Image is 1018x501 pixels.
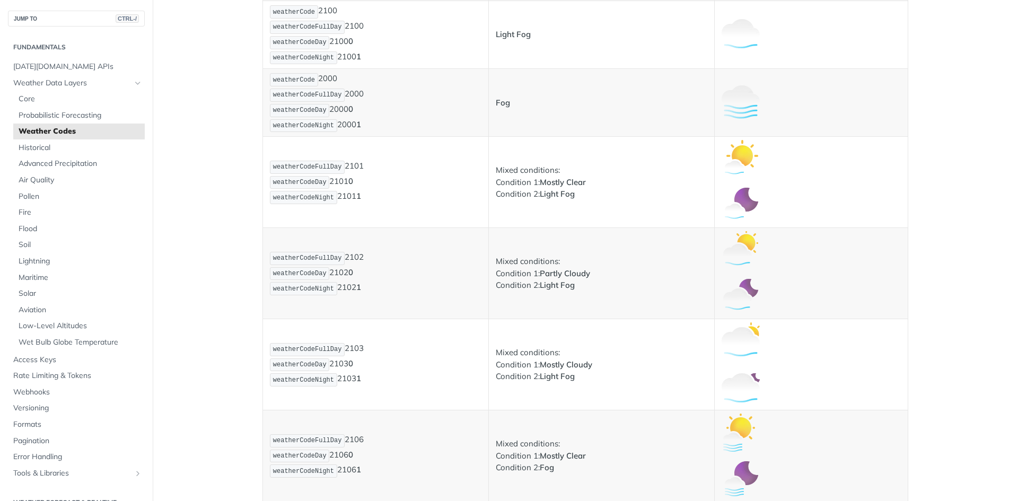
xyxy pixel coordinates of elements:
p: 2100 2100 2100 2100 [270,4,481,65]
span: Expand image [722,97,760,107]
span: weatherCodeFullDay [273,163,342,171]
a: Core [13,91,145,107]
a: Weather Codes [13,124,145,139]
span: weatherCodeFullDay [273,437,342,444]
span: weatherCodeFullDay [273,346,342,353]
span: Pollen [19,191,142,202]
span: Weather Data Layers [13,78,131,89]
span: Expand image [722,382,760,392]
span: Webhooks [13,387,142,398]
img: mostly_clear_light_fog_day [722,140,760,178]
img: mostly_cloudy_light_fog_night [722,368,760,407]
strong: 1 [356,191,361,201]
span: Aviation [19,305,142,315]
a: Soil [13,237,145,253]
span: weatherCodeDay [273,179,327,186]
strong: Light Fog [540,371,575,381]
p: 2106 2106 2106 [270,433,481,479]
a: Versioning [8,400,145,416]
strong: Light Fog [496,29,531,39]
strong: 1 [356,283,361,293]
strong: 1 [356,119,361,129]
span: weatherCodeDay [273,452,327,460]
strong: Mostly Clear [540,177,586,187]
span: Expand image [722,29,760,39]
span: CTRL-/ [116,14,139,23]
strong: Fog [540,462,554,472]
span: Expand image [722,244,760,254]
span: Access Keys [13,355,142,365]
span: weatherCodeNight [273,194,334,201]
span: [DATE][DOMAIN_NAME] APIs [13,61,142,72]
p: Mixed conditions: Condition 1: Condition 2: [496,438,707,474]
a: Low-Level Altitudes [13,318,145,334]
strong: 0 [348,267,353,277]
span: Expand image [722,336,760,346]
strong: 1 [356,465,361,475]
span: Rate Limiting & Tokens [13,371,142,381]
img: mostly_clear_light_fog_night [722,186,760,224]
span: Maritime [19,273,142,283]
span: Error Handling [13,452,142,462]
a: Formats [8,417,145,433]
strong: 0 [348,36,353,46]
a: Weather Data LayersHide subpages for Weather Data Layers [8,75,145,91]
img: fog [722,84,760,122]
a: Air Quality [13,172,145,188]
strong: 0 [348,104,353,114]
span: Expand image [722,427,760,437]
span: Soil [19,240,142,250]
strong: 0 [348,450,353,460]
span: Fire [19,207,142,218]
strong: Light Fog [540,189,575,199]
a: Probabilistic Forecasting [13,108,145,124]
a: Pagination [8,433,145,449]
p: 2103 2103 2103 [270,342,481,388]
span: Expand image [722,291,760,301]
span: Expand image [722,199,760,209]
span: Air Quality [19,175,142,186]
strong: 1 [356,51,361,61]
strong: Fog [496,98,510,108]
span: weatherCodeFullDay [273,91,342,99]
span: Solar [19,288,142,299]
a: Wet Bulb Globe Temperature [13,335,145,350]
span: weatherCodeDay [273,270,327,277]
span: Probabilistic Forecasting [19,110,142,121]
a: Rate Limiting & Tokens [8,368,145,384]
a: Maritime [13,270,145,286]
a: Aviation [13,302,145,318]
span: weatherCodeNight [273,122,334,129]
span: weatherCodeDay [273,39,327,46]
button: Hide subpages for Weather Data Layers [134,79,142,87]
span: Historical [19,143,142,153]
span: weatherCodeNight [273,54,334,61]
span: Wet Bulb Globe Temperature [19,337,142,348]
strong: 1 [356,374,361,384]
span: Expand image [722,473,760,483]
strong: 0 [348,176,353,186]
p: Mixed conditions: Condition 1: Condition 2: [496,164,707,200]
a: Pollen [13,189,145,205]
span: Formats [13,419,142,430]
p: 2102 2102 2102 [270,251,481,296]
a: Solar [13,286,145,302]
a: Lightning [13,253,145,269]
span: Core [19,94,142,104]
a: Access Keys [8,352,145,368]
span: weatherCodeFullDay [273,254,342,262]
p: Mixed conditions: Condition 1: Condition 2: [496,256,707,292]
strong: Mostly Clear [540,451,586,461]
a: Error Handling [8,449,145,465]
strong: Partly Cloudy [540,268,590,278]
span: weatherCodeFullDay [273,23,342,31]
span: Expand image [722,153,760,163]
span: weatherCode [273,8,315,16]
a: Webhooks [8,384,145,400]
a: Fire [13,205,145,221]
span: Advanced Precipitation [19,159,142,169]
a: [DATE][DOMAIN_NAME] APIs [8,59,145,75]
img: partly_cloudy_light_fog_day [722,231,760,269]
span: Tools & Libraries [13,468,131,479]
span: Pagination [13,436,142,446]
